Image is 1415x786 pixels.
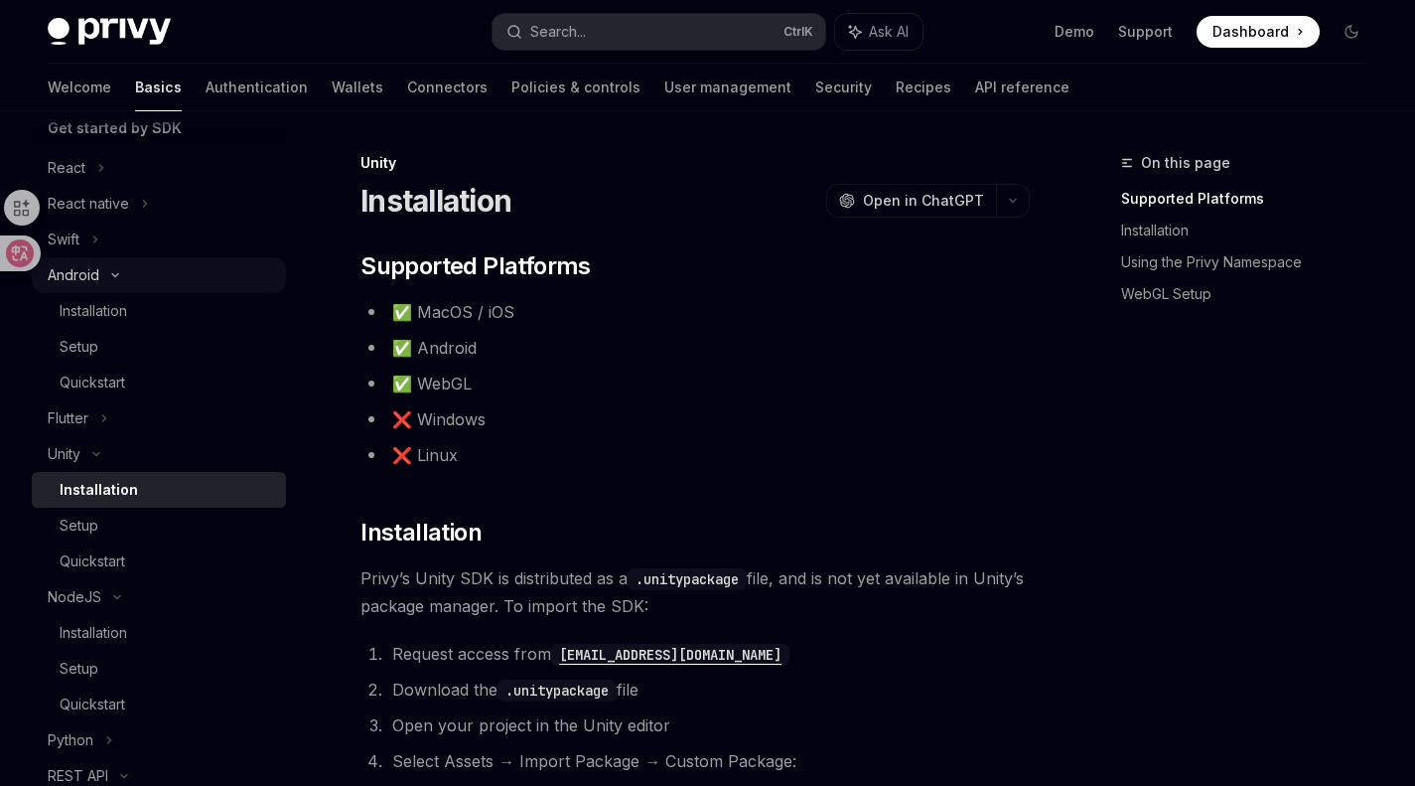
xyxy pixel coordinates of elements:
[360,405,1030,433] li: ❌ Windows
[60,550,125,573] div: Quickstart
[32,365,286,400] a: Quickstart
[493,14,824,50] button: Search...CtrlK
[48,585,101,609] div: NodeJS
[386,711,1030,739] li: Open your project in the Unity editor
[48,728,93,752] div: Python
[60,478,138,502] div: Installation
[896,64,951,111] a: Recipes
[32,329,286,365] a: Setup
[360,183,511,219] h1: Installation
[1118,22,1173,42] a: Support
[48,406,88,430] div: Flutter
[48,64,111,111] a: Welcome
[1121,246,1383,278] a: Using the Privy Namespace
[360,298,1030,326] li: ✅ MacOS / iOS
[975,64,1069,111] a: API reference
[360,564,1030,620] span: Privy’s Unity SDK is distributed as a file, and is not yet available in Unity’s package manager. ...
[783,24,813,40] span: Ctrl K
[511,64,640,111] a: Policies & controls
[60,299,127,323] div: Installation
[60,371,125,394] div: Quickstart
[60,693,125,716] div: Quickstart
[48,228,79,251] div: Swift
[32,472,286,508] a: Installation
[497,680,617,702] code: .unitypackage
[1336,16,1367,48] button: Toggle dark mode
[48,263,99,287] div: Android
[826,184,996,218] button: Open in ChatGPT
[1141,151,1230,175] span: On this page
[332,64,383,111] a: Wallets
[1055,22,1094,42] a: Demo
[48,192,129,216] div: React native
[530,20,586,44] div: Search...
[32,544,286,579] a: Quickstart
[815,64,872,111] a: Security
[1121,183,1383,215] a: Supported Platforms
[135,64,182,111] a: Basics
[1212,22,1289,42] span: Dashboard
[360,517,482,549] span: Installation
[32,651,286,687] a: Setup
[48,18,171,46] img: dark logo
[32,508,286,544] a: Setup
[60,657,98,681] div: Setup
[60,335,98,359] div: Setup
[360,370,1030,397] li: ✅ WebGL
[360,250,591,282] span: Supported Platforms
[664,64,791,111] a: User management
[551,644,789,666] code: [EMAIL_ADDRESS][DOMAIN_NAME]
[1121,278,1383,310] a: WebGL Setup
[551,644,789,664] a: [EMAIL_ADDRESS][DOMAIN_NAME]
[360,334,1030,362] li: ✅ Android
[863,191,984,211] span: Open in ChatGPT
[386,676,1030,704] li: Download the file
[360,441,1030,469] li: ❌ Linux
[60,514,98,538] div: Setup
[407,64,488,111] a: Connectors
[1121,215,1383,246] a: Installation
[206,64,308,111] a: Authentication
[32,293,286,329] a: Installation
[835,14,922,50] button: Ask AI
[48,442,80,466] div: Unity
[1197,16,1320,48] a: Dashboard
[360,153,1030,173] div: Unity
[32,687,286,722] a: Quickstart
[386,747,1030,775] li: Select Assets → Import Package → Custom Package:
[48,156,85,180] div: React
[60,621,127,645] div: Installation
[869,22,909,42] span: Ask AI
[386,640,1030,668] li: Request access from
[628,568,747,590] code: .unitypackage
[32,615,286,651] a: Installation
